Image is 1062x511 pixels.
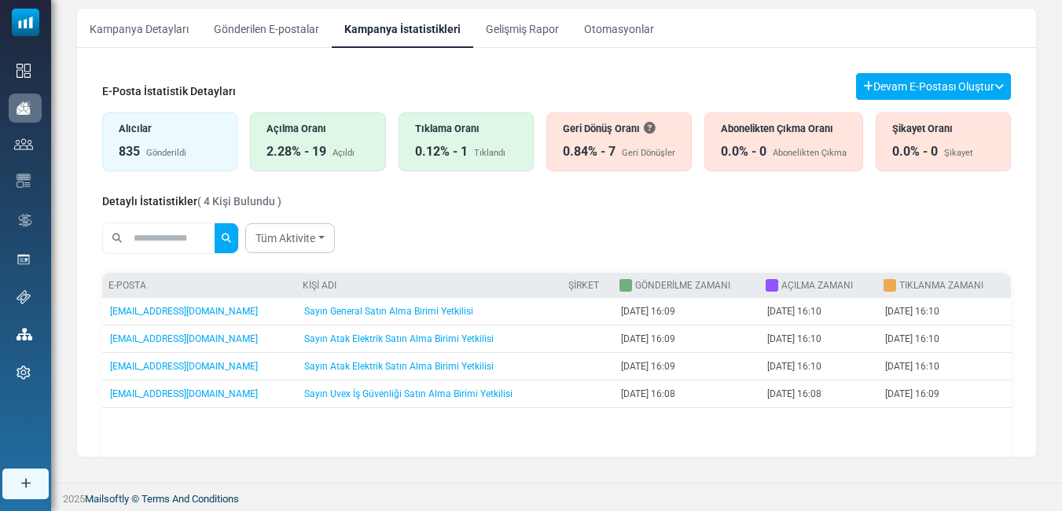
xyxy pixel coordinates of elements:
div: 2.28% - 19 [266,142,326,161]
td: [DATE] 16:09 [613,325,759,353]
i: Bir e-posta alıcısına ulaşamadığında geri döner. Bu, dolu bir gelen kutusu nedeniyle geçici olara... [644,123,655,134]
span: translation missing: tr.layouts.footer.terms_and_conditions [141,493,239,505]
div: Açılma Oranı [266,121,369,136]
div: 835 [119,142,140,161]
div: Geri Dönüşler [622,147,675,160]
a: Tüm Aktivite [245,223,335,253]
td: [DATE] 16:10 [759,325,878,353]
a: Otomasyonlar [571,9,667,48]
a: Şirket [568,280,599,291]
td: [DATE] 16:09 [613,298,759,325]
td: [DATE] 16:10 [759,353,878,380]
td: [DATE] 16:08 [613,380,759,408]
td: [DATE] 16:10 [877,325,1011,353]
a: E-posta [108,280,146,291]
a: Sayın Atak Elektrik Satın Alma Birimi Yetkilisi [304,361,494,372]
div: Şikayet [944,147,973,160]
a: Terms And Conditions [141,493,239,505]
a: Gelişmiş Rapor [473,9,571,48]
a: Kişi Adı [303,280,336,291]
img: workflow.svg [17,211,34,230]
a: Mailsoftly © [85,493,139,505]
td: [DATE] 16:10 [877,298,1011,325]
td: [DATE] 16:09 [877,380,1011,408]
img: settings-icon.svg [17,366,31,380]
a: Tıklanma Zamanı [899,280,983,291]
img: contacts-icon.svg [14,138,33,149]
div: 0.12% - 1 [415,142,468,161]
a: Kampanya İstatistikleri [332,9,473,48]
a: Sayın General Satın Alma Birimi Yetkilisi [304,306,473,317]
td: [DATE] 16:08 [759,380,878,408]
img: landing_pages.svg [17,252,31,267]
a: [EMAIL_ADDRESS][DOMAIN_NAME] [110,306,258,317]
span: ( 4 Kişi Bulundu ) [197,195,281,208]
a: Kampanya Detayları [77,9,201,48]
div: Alıcılar [119,121,221,136]
a: Açılma Zamanı [781,280,853,291]
img: dashboard-icon.svg [17,64,31,78]
div: Tıklama Oranı [415,121,517,136]
img: mailsoftly_icon_blue_white.svg [12,9,39,36]
button: Devam E-Postası Oluştur [856,73,1011,100]
div: Tıklandı [474,147,505,160]
td: [DATE] 16:09 [613,353,759,380]
a: Sayın Uvex İş Güvenliği Satın Alma Birimi Yetkilisi [304,388,513,399]
footer: 2025 [51,483,1062,511]
a: Sayın Atak Elektrik Satın Alma Birimi Yetkilisi [304,333,494,344]
a: [EMAIL_ADDRESS][DOMAIN_NAME] [110,361,258,372]
a: [EMAIL_ADDRESS][DOMAIN_NAME] [110,388,258,399]
img: support-icon.svg [17,290,31,304]
div: Abonelikten Çıkma [773,147,847,160]
div: Geri Dönüş Oranı [563,121,675,136]
td: [DATE] 16:10 [877,353,1011,380]
img: campaigns-icon-active.png [17,101,31,115]
td: [DATE] 16:10 [759,298,878,325]
a: Gönderilme Zamanı [635,280,730,291]
div: Abonelikten Çıkma Oranı [721,121,847,136]
div: Detaylı İstatistikler [102,193,281,210]
div: Açıldı [333,147,355,160]
a: [EMAIL_ADDRESS][DOMAIN_NAME] [110,333,258,344]
a: Gönderilen E-postalar [201,9,332,48]
div: Şikayet Oranı [892,121,994,136]
div: E-Posta İstatistik Detayları [102,83,236,100]
div: 0.84% - 7 [563,142,616,161]
div: 0.0% - 0 [892,142,938,161]
div: Gönderildi [146,147,186,160]
img: email-templates-icon.svg [17,174,31,188]
div: 0.0% - 0 [721,142,766,161]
